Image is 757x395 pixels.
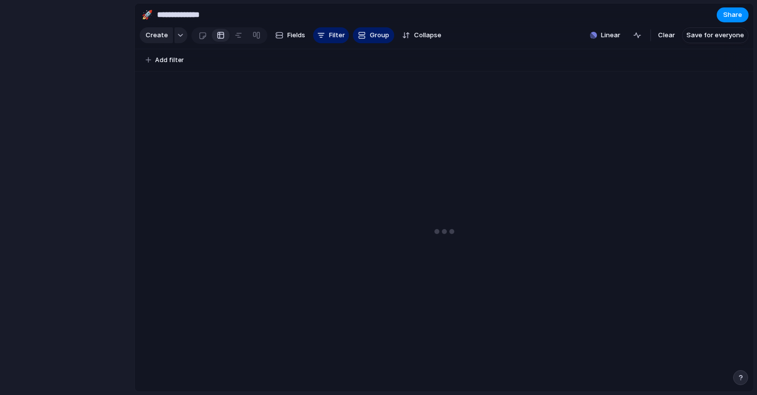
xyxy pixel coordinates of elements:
[723,10,742,20] span: Share
[717,7,749,22] button: Share
[139,7,155,23] button: 🚀
[329,30,345,40] span: Filter
[353,27,394,43] button: Group
[287,30,305,40] span: Fields
[271,27,309,43] button: Fields
[146,30,168,40] span: Create
[682,27,749,43] button: Save for everyone
[658,30,675,40] span: Clear
[654,27,679,43] button: Clear
[155,56,184,65] span: Add filter
[313,27,349,43] button: Filter
[142,8,153,21] div: 🚀
[586,28,624,43] button: Linear
[601,30,620,40] span: Linear
[140,53,190,67] button: Add filter
[370,30,389,40] span: Group
[398,27,445,43] button: Collapse
[686,30,744,40] span: Save for everyone
[414,30,441,40] span: Collapse
[140,27,173,43] button: Create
